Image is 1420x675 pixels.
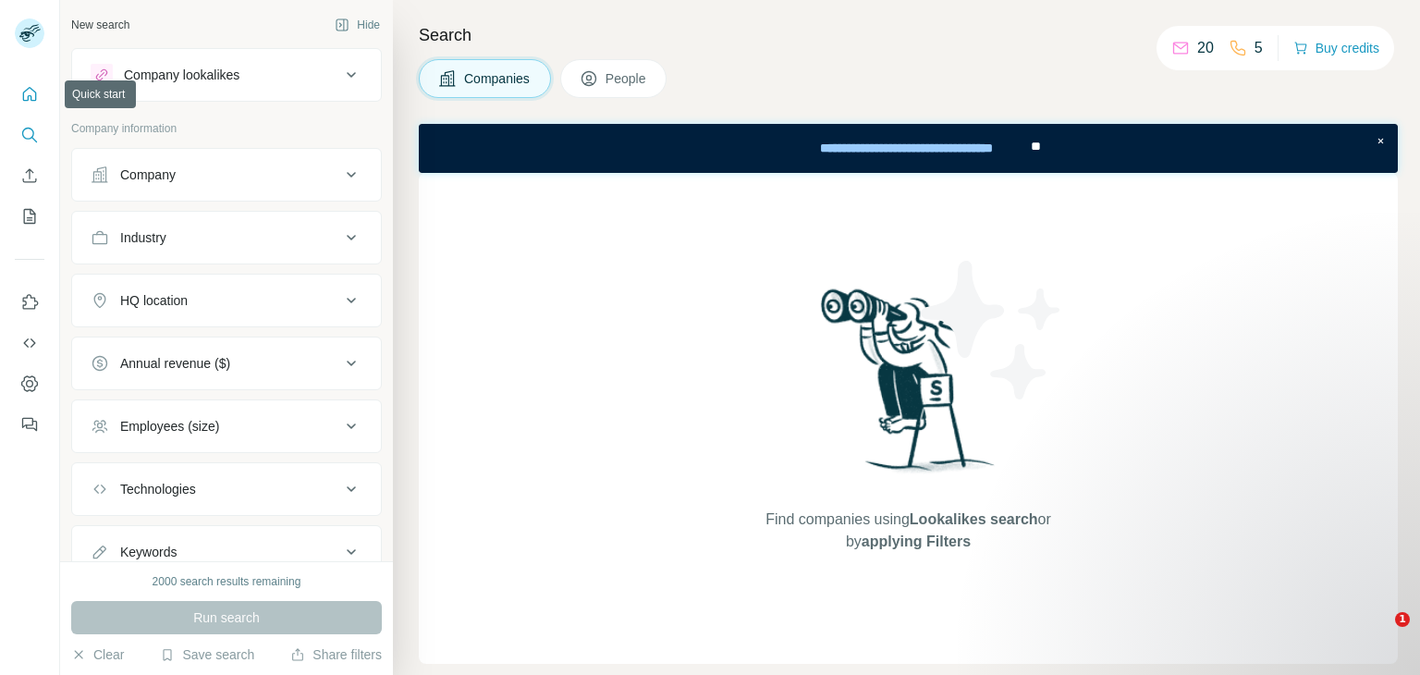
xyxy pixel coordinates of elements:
button: Share filters [290,645,382,664]
span: applying Filters [862,534,971,549]
button: Dashboard [15,367,44,400]
span: 1 [1395,612,1410,627]
div: Industry [120,228,166,247]
button: Buy credits [1293,35,1379,61]
div: Keywords [120,543,177,561]
div: HQ location [120,291,188,310]
span: Find companies using or by [760,509,1056,553]
button: Employees (size) [72,404,381,448]
img: Surfe Illustration - Stars [909,247,1075,413]
div: 2000 search results remaining [153,573,301,590]
button: HQ location [72,278,381,323]
button: Save search [160,645,254,664]
button: Search [15,118,44,152]
button: Industry [72,215,381,260]
p: Company information [71,120,382,137]
img: Surfe Illustration - Woman searching with binoculars [813,284,1005,490]
span: People [606,69,648,88]
button: Annual revenue ($) [72,341,381,386]
div: Technologies [120,480,196,498]
div: Company [120,166,176,184]
button: Hide [322,11,393,39]
button: Quick start [15,78,44,111]
button: Enrich CSV [15,159,44,192]
div: New search [71,17,129,33]
button: Feedback [15,408,44,441]
p: 5 [1255,37,1263,59]
iframe: Intercom notifications message [1050,423,1420,666]
div: Employees (size) [120,417,219,436]
p: 20 [1197,37,1214,59]
button: Use Surfe API [15,326,44,360]
div: Annual revenue ($) [120,354,230,373]
span: Lookalikes search [910,511,1038,527]
iframe: Banner [419,124,1398,173]
button: Clear [71,645,124,664]
button: Keywords [72,530,381,574]
button: Use Surfe on LinkedIn [15,286,44,319]
span: Companies [464,69,532,88]
button: My lists [15,200,44,233]
button: Company lookalikes [72,53,381,97]
h4: Search [419,22,1398,48]
div: Company lookalikes [124,66,239,84]
button: Company [72,153,381,197]
button: Technologies [72,467,381,511]
iframe: Intercom live chat [1357,612,1402,657]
